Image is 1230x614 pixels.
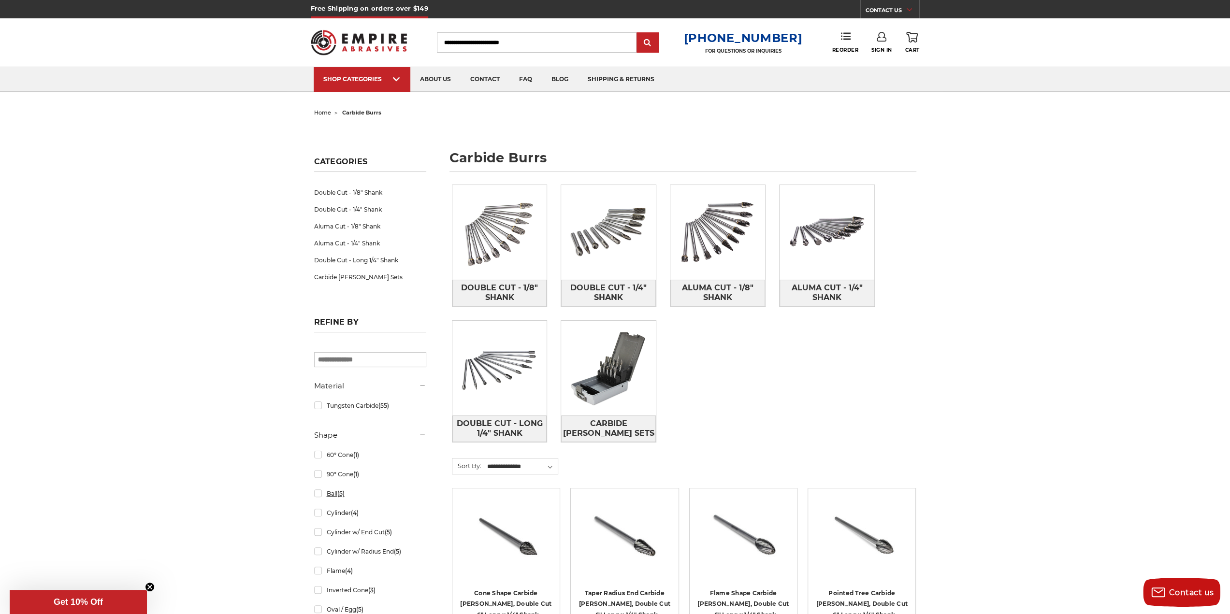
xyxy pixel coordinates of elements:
[350,509,358,516] span: (4)
[578,67,664,92] a: shipping & returns
[314,562,426,579] a: Flame
[1169,588,1214,597] span: Contact us
[832,32,858,53] a: Reorder
[314,235,426,252] a: Aluma Cut - 1/4" Shank
[671,280,765,306] span: Aluma Cut - 1/8" Shank
[314,485,426,502] a: Ball
[145,582,155,592] button: Close teaser
[378,402,389,409] span: (55)
[905,32,919,53] a: Cart
[449,151,916,172] h1: carbide burrs
[314,184,426,201] a: Double Cut - 1/8" Shank
[832,47,858,53] span: Reorder
[815,495,909,589] a: CBSG-5DL Long reach double cut carbide rotary burr, pointed tree shape 1/4 inch shank
[562,415,655,442] span: Carbide [PERSON_NAME] Sets
[314,380,426,392] h5: Material
[561,321,656,415] img: Carbide Burr Sets
[459,495,553,589] a: CBSM-5DL Long reach double cut carbide rotary burr, cone shape 1/4 inch shank
[384,528,391,536] span: (5)
[10,590,147,614] div: Get 10% OffClose teaser
[452,321,547,415] img: Double Cut - Long 1/4" Shank
[54,597,103,607] span: Get 10% Off
[561,415,656,442] a: Carbide [PERSON_NAME] Sets
[705,495,782,572] img: CBSH-5DL Long reach double cut carbide rotary burr, flame shape 1/4 inch shank
[337,490,344,497] span: (5)
[314,218,426,235] a: Aluma Cut - 1/8" Shank
[578,495,671,589] a: CBSL-4DL Long reach double cut carbide rotary burr, taper radius end shape 1/4 inch shank
[467,495,545,572] img: CBSM-5DL Long reach double cut carbide rotary burr, cone shape 1/4 inch shank
[905,47,919,53] span: Cart
[393,548,401,555] span: (5)
[368,586,375,594] span: (3)
[461,67,509,92] a: contact
[311,24,407,61] img: Empire Abrasives
[561,280,656,306] a: Double Cut - 1/4" Shank
[314,582,426,599] a: Inverted Cone
[509,67,542,92] a: faq
[410,67,461,92] a: about us
[314,543,426,560] a: Cylinder w/ Radius End
[1143,578,1220,607] button: Contact us
[314,446,426,463] a: 60° Cone
[452,185,547,280] img: Double Cut - 1/8" Shank
[452,458,481,473] label: Sort By:
[452,280,547,306] a: Double Cut - 1/8" Shank
[345,567,352,574] span: (4)
[314,157,426,172] h5: Categories
[866,5,919,18] a: CONTACT US
[586,495,663,572] img: CBSL-4DL Long reach double cut carbide rotary burr, taper radius end shape 1/4 inch shank
[453,280,547,306] span: Double Cut - 1/8" Shank
[696,495,790,589] a: CBSH-5DL Long reach double cut carbide rotary burr, flame shape 1/4 inch shank
[353,451,359,458] span: (1)
[683,48,802,54] p: FOR QUESTIONS OR INQUIRIES
[780,280,874,306] span: Aluma Cut - 1/4" Shank
[353,471,359,478] span: (1)
[670,185,765,280] img: Aluma Cut - 1/8" Shank
[780,280,874,306] a: Aluma Cut - 1/4" Shank
[486,459,558,474] select: Sort By:
[314,252,426,269] a: Double Cut - Long 1/4" Shank
[314,397,426,414] a: Tungsten Carbide
[670,280,765,306] a: Aluma Cut - 1/8" Shank
[314,429,426,441] h5: Shape
[871,47,892,53] span: Sign In
[638,33,657,53] input: Submit
[314,524,426,541] a: Cylinder w/ End Cut
[561,185,656,280] img: Double Cut - 1/4" Shank
[823,495,900,572] img: CBSG-5DL Long reach double cut carbide rotary burr, pointed tree shape 1/4 inch shank
[314,201,426,218] a: Double Cut - 1/4" Shank
[356,606,363,613] span: (5)
[683,31,802,45] a: [PHONE_NUMBER]
[314,269,426,286] a: Carbide [PERSON_NAME] Sets
[314,466,426,483] a: 90° Cone
[452,415,547,442] a: Double Cut - Long 1/4" Shank
[562,280,655,306] span: Double Cut - 1/4" Shank
[314,504,426,521] a: Cylinder
[342,109,381,116] span: carbide burrs
[780,185,874,280] img: Aluma Cut - 1/4" Shank
[314,109,331,116] a: home
[323,75,401,83] div: SHOP CATEGORIES
[314,317,426,332] h5: Refine by
[542,67,578,92] a: blog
